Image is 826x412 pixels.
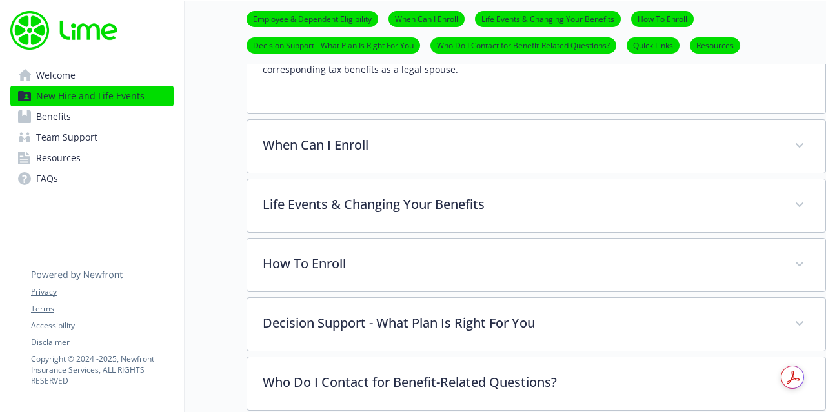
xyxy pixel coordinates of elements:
[247,120,825,173] div: When Can I Enroll
[247,298,825,351] div: Decision Support - What Plan Is Right For You
[36,106,71,127] span: Benefits
[627,39,680,51] a: Quick Links
[31,337,173,348] a: Disclaimer
[10,86,174,106] a: New Hire and Life Events
[263,313,779,333] p: Decision Support - What Plan Is Right For You
[31,303,173,315] a: Terms
[247,357,825,410] div: Who Do I Contact for Benefit-Related Questions?
[475,12,621,25] a: Life Events & Changing Your Benefits
[263,195,779,214] p: Life Events & Changing Your Benefits
[388,12,465,25] a: When Can I Enroll
[36,65,76,86] span: Welcome
[430,39,616,51] a: Who Do I Contact for Benefit-Related Questions?
[10,65,174,86] a: Welcome
[10,168,174,189] a: FAQs
[263,373,779,392] p: Who Do I Contact for Benefit-Related Questions?
[10,148,174,168] a: Resources
[247,239,825,291] div: How To Enroll
[263,254,779,273] p: How To Enroll
[247,179,825,232] div: Life Events & Changing Your Benefits
[263,135,779,155] p: When Can I Enroll
[10,106,174,127] a: Benefits
[247,39,420,51] a: Decision Support - What Plan Is Right For You
[10,127,174,148] a: Team Support
[36,148,81,168] span: Resources
[631,12,694,25] a: How To Enroll
[690,39,740,51] a: Resources
[247,12,378,25] a: Employee & Dependent Eligibility
[36,168,58,189] span: FAQs
[31,353,173,386] p: Copyright © 2024 - 2025 , Newfront Insurance Services, ALL RIGHTS RESERVED
[31,320,173,331] a: Accessibility
[36,86,145,106] span: New Hire and Life Events
[31,286,173,298] a: Privacy
[36,127,97,148] span: Team Support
